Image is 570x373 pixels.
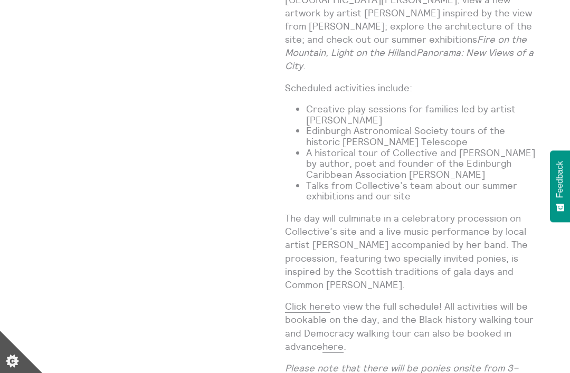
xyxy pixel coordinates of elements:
a: Click here [285,300,330,313]
li: Edinburgh Astronomical Society tours of the historic [PERSON_NAME] Telescope [306,126,536,147]
span: Feedback [555,161,565,198]
p: The day will culminate in a celebratory procession on Collective’s site and a live music performa... [285,212,536,291]
em: Fire on the Mountain, Light on the Hill [285,33,527,59]
em: Panorama: New Views of a City [285,46,534,72]
li: A historical tour of Collective and [PERSON_NAME] by author, poet and founder of the Edinburgh Ca... [306,148,536,180]
p: Scheduled activities include: [285,81,536,94]
li: Creative play sessions for families led by artist [PERSON_NAME] [306,104,536,126]
button: Feedback - Show survey [550,150,570,222]
li: Talks from Collective’s team about our summer exhibitions and our site [306,180,536,202]
p: to view the full schedule! All activities will be bookable on the day, and the Black history walk... [285,300,536,353]
a: here [322,340,344,353]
